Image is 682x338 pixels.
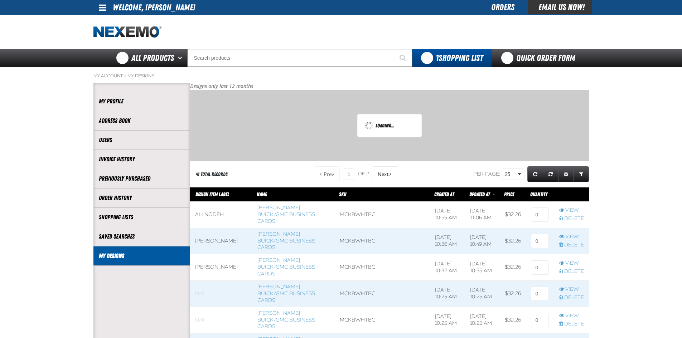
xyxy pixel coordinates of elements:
[559,268,584,275] a: Delete row action
[195,191,229,197] a: Design Item Label
[531,313,549,327] input: 0
[554,187,589,202] th: Row actions
[531,260,549,275] input: 0
[500,254,526,281] td: $32.26
[335,254,430,281] td: MCKBWHTBC
[343,168,355,180] input: Current page number
[500,201,526,228] td: $32.26
[99,194,185,202] a: Order History
[500,280,526,307] td: $32.26
[378,171,388,177] span: Next Page
[558,166,574,182] a: Expand or Collapse Grid Settings
[99,175,185,183] a: Previously Purchased
[93,73,589,79] nav: Breadcrumbs
[99,213,185,221] a: Shopping Lists
[574,166,589,182] a: Expand or Collapse Grid Filters
[99,136,185,144] a: Users
[372,166,398,182] button: Next Page
[531,234,549,248] input: 0
[465,280,500,307] td: [DATE] 10:25 AM
[500,228,526,254] td: $32.26
[93,26,161,38] a: Home
[335,228,430,254] td: MCKBWHTBC
[559,242,584,249] a: Delete row action
[190,307,253,333] td: Blank
[131,52,174,64] span: All Products
[559,207,584,214] a: View row action
[190,228,253,254] td: [PERSON_NAME]
[500,307,526,333] td: $32.26
[124,73,126,79] span: /
[531,286,549,301] input: 0
[465,228,500,254] td: [DATE] 10:49 AM
[99,252,185,260] a: My Designs
[358,171,369,177] span: of 2
[190,280,253,307] td: Blank
[465,201,500,228] td: [DATE] 11:06 AM
[190,201,253,228] td: ALI NODEH
[335,280,430,307] td: MCKBWHTBC
[99,232,185,241] a: Saved Searches
[436,53,439,63] strong: 1
[465,307,500,333] td: [DATE] 10:25 AM
[127,73,154,79] a: My Designs
[430,307,465,333] td: [DATE] 10:25 AM
[395,49,412,67] button: Start Searching
[469,191,491,197] a: Updated At
[469,191,490,197] span: Updated At
[559,234,584,240] a: View row action
[93,73,123,79] a: My Account
[196,171,228,178] div: 41 total records
[473,171,500,177] span: Per page:
[257,231,315,251] a: [PERSON_NAME] Buick/GMC Business Cards
[339,191,346,197] a: SKU
[543,166,558,182] a: Reset grid action
[175,49,187,67] button: Open All Products pages
[492,49,589,67] a: Quick Order Form
[559,286,584,293] a: View row action
[434,191,454,197] a: Created At
[365,121,414,130] div: Loading...
[335,307,430,333] td: MCKBWHTBC
[257,257,315,277] a: [PERSON_NAME] Buick/GMC Business Cards
[99,97,185,106] a: My Profile
[257,284,315,303] a: [PERSON_NAME] Buick/GMC Business Cards
[99,155,185,163] a: Invoice History
[430,228,465,254] td: [DATE] 10:36 AM
[257,191,267,197] a: Name
[530,191,547,197] span: Quantity
[335,201,430,228] td: MCKBWHTBC
[436,53,483,63] span: Shopping List
[187,49,412,67] input: Search
[559,313,584,319] a: View row action
[93,26,161,38] img: Nexemo logo
[430,254,465,281] td: [DATE] 10:32 AM
[99,117,185,125] a: Address Book
[559,260,584,267] a: View row action
[430,280,465,307] td: [DATE] 10:25 AM
[559,215,584,222] a: Delete row action
[257,205,315,224] a: [PERSON_NAME] Buick/GMC Business Cards
[505,171,516,178] span: 25
[190,83,589,90] p: Designs only last 12 months
[559,294,584,301] a: Delete row action
[412,49,492,67] button: You have 1 Shopping List. Open to view details
[190,254,253,281] td: [PERSON_NAME]
[465,254,500,281] td: [DATE] 10:35 AM
[531,207,549,222] input: 0
[257,310,315,330] a: [PERSON_NAME] Buick/GMC Business Cards
[527,166,543,182] a: Refresh grid action
[504,191,514,197] span: Price
[430,201,465,228] td: [DATE] 10:55 AM
[559,321,584,328] a: Delete row action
